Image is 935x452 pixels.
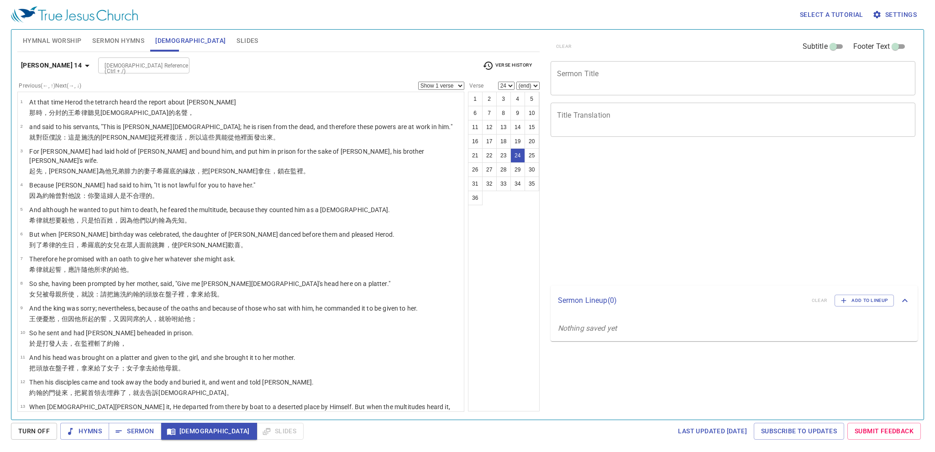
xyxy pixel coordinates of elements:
wg1909: ，拿來給 [184,291,223,298]
span: 1 [20,99,22,104]
button: [PERSON_NAME] 14 [17,57,96,74]
span: Footer Text [853,41,890,52]
wg2424: 。 [226,389,233,396]
span: 13 [20,404,25,409]
wg2264: 生日 [62,241,247,249]
wg2491: 曾對他 [55,192,158,199]
p: Therefore he promised with an oath to give her whatever she might ask. [29,255,236,264]
iframe: from-child [547,146,844,282]
span: Add to Lineup [840,296,888,305]
wg5438: 裡 [88,340,126,347]
button: 17 [482,134,497,149]
span: 12 [20,379,25,384]
wg142: 埋葬了 [107,389,233,396]
wg2491: ， [120,340,126,347]
p: And although he wanted to put him to death, he feared the multitude, because they counted him as ... [29,205,390,214]
button: Turn Off [11,423,57,440]
i: Nothing saved yet [558,324,617,333]
wg2532: 憂愁 [42,315,198,322]
wg2264: 為 [99,167,310,175]
input: Type Bible Reference [101,60,172,71]
p: So he sent and had [PERSON_NAME] beheaded in prison. [29,328,194,338]
wg5124: 異能 [215,134,280,141]
img: True Jesus Church [11,6,138,23]
p: 因為 [29,191,255,200]
wg1210: 在監 [284,167,310,175]
wg3793: ，因為 [113,217,191,224]
div: Sermon Lineup(0)clearAdd to Lineup [551,286,918,316]
wg1223: 他所起的誓 [74,315,197,322]
wg1161: 因 [68,315,197,322]
wg3756: 合理的 [133,192,159,199]
wg1722: 發出來 [254,134,280,141]
p: and said to his servants, "This is [PERSON_NAME][DEMOGRAPHIC_DATA]; he is risen from the dead, an... [29,122,452,131]
wg2532: 去 [139,389,233,396]
p: 希律就起 [29,265,236,274]
button: [DEMOGRAPHIC_DATA] [161,423,257,440]
wg2902: ，鎖 [271,167,310,175]
p: When [DEMOGRAPHIC_DATA][PERSON_NAME] it, He departed from there by boat to a deserted place by Hi... [29,402,461,421]
button: 12 [482,120,497,135]
wg5342: 給了 [94,364,184,372]
button: 3 [496,92,511,106]
button: Sermon [109,423,161,440]
wg4396: 。 [184,217,191,224]
wg71: 希律的 [42,241,247,249]
button: 19 [510,134,525,149]
wg5076: 希律 [74,109,194,116]
button: Verse History [477,59,537,73]
wg5438: 裡 [297,167,310,175]
wg1754: 。 [273,134,279,141]
label: Previous (←, ↑) Next (→, ↓) [19,83,81,88]
wg2532: 打發 [42,340,126,347]
span: 8 [20,281,22,286]
wg2540: ，分封的王 [42,109,194,116]
wg518: [DEMOGRAPHIC_DATA] [158,389,233,396]
button: 1 [468,92,483,106]
button: 32 [482,177,497,191]
wg2266: 的女兒 [100,241,247,249]
button: 34 [510,177,525,191]
wg2266: 的緣故 [176,167,310,175]
a: Last updated [DATE] [674,423,751,440]
wg1325: 女子 [107,364,184,372]
button: 11 [468,120,483,135]
button: 7 [482,106,497,120]
span: 10 [20,330,25,335]
p: 於是 [29,339,194,348]
button: 29 [510,162,525,177]
wg1063: 約翰 [42,192,159,199]
wg1223: ，把[PERSON_NAME] [195,167,310,175]
wg1832: 。 [152,192,158,199]
wg846: ，只是怕 [74,217,191,224]
b: [PERSON_NAME] 14 [21,60,82,71]
button: 33 [496,177,511,191]
wg191: [DEMOGRAPHIC_DATA] [100,109,194,116]
wg3992: 人去，在監 [55,340,126,347]
span: 9 [20,305,22,310]
wg5613: 先知 [172,217,191,224]
span: 7 [20,256,22,261]
button: 35 [525,177,539,191]
span: Slides [236,35,258,47]
wg1722: 斬了 [94,340,126,347]
wg2264: 聽見 [88,109,194,116]
p: 王 [29,314,418,323]
span: 6 [20,231,22,236]
wg2877: ；女子拿去給 [120,364,185,372]
a: Subscribe to Updates [754,423,844,440]
wg3319: 跳舞 [152,241,247,249]
wg910: 約翰 [126,291,223,298]
wg5342: 他 [158,364,184,372]
wg5346: ：請把施洗 [94,291,223,298]
wg3727: ，應許 [62,266,133,273]
p: 把頭 [29,364,295,373]
button: 5 [525,92,539,106]
wg2192: 這婦人是不 [100,192,158,199]
span: [DEMOGRAPHIC_DATA] [168,426,250,437]
button: Add to Lineup [835,295,894,307]
wg1223: 這些 [202,134,279,141]
p: 起先，[PERSON_NAME] [29,166,461,176]
span: [DEMOGRAPHIC_DATA] [155,35,226,47]
wg846: 裡面 [241,134,279,141]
